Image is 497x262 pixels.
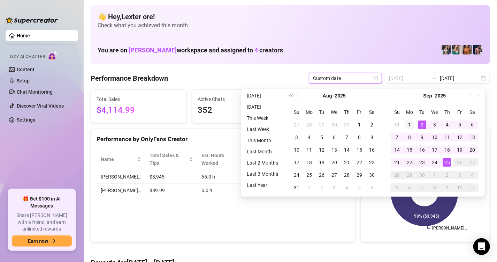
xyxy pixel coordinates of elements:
[368,121,376,129] div: 2
[315,169,328,181] td: 2025-08-26
[453,118,466,131] td: 2025-09-05
[405,158,414,167] div: 22
[441,131,453,144] td: 2025-09-11
[432,226,467,231] text: [PERSON_NAME]…
[12,212,72,233] span: Share [PERSON_NAME] with a friend, and earn unlimited rewards
[368,183,376,192] div: 6
[389,74,429,82] input: Start date
[428,118,441,131] td: 2025-09-03
[453,144,466,156] td: 2025-09-19
[366,169,378,181] td: 2025-08-30
[393,133,401,141] div: 7
[305,171,313,179] div: 25
[431,75,437,81] span: swap-right
[6,17,58,24] img: logo-BBDzfeDw.svg
[97,170,145,184] td: [PERSON_NAME]…
[416,169,428,181] td: 2025-09-30
[244,103,281,111] li: [DATE]
[456,133,464,141] div: 12
[456,158,464,167] div: 26
[303,106,315,118] th: Mo
[435,89,446,103] button: Choose a year
[443,183,451,192] div: 9
[98,12,483,22] h4: 👋 Hey, Lexter ore !
[313,73,378,83] span: Custom date
[290,156,303,169] td: 2025-08-17
[416,144,428,156] td: 2025-09-16
[97,149,145,170] th: Name
[456,171,464,179] div: 3
[303,181,315,194] td: 2025-09-01
[440,74,480,82] input: End date
[466,118,479,131] td: 2025-09-06
[305,183,313,192] div: 1
[393,146,401,154] div: 14
[355,146,364,154] div: 15
[391,106,403,118] th: Su
[98,22,483,29] span: Check what you achieved this month
[97,95,181,103] span: Total Sales
[341,156,353,169] td: 2025-08-21
[442,45,451,54] img: Katy
[17,67,35,72] a: Content
[341,118,353,131] td: 2025-07-31
[318,133,326,141] div: 5
[443,121,451,129] div: 4
[328,156,341,169] td: 2025-08-20
[353,156,366,169] td: 2025-08-22
[12,196,72,209] span: 🎁 Get $100 in AI Messages
[290,118,303,131] td: 2025-07-27
[453,181,466,194] td: 2025-10-10
[391,169,403,181] td: 2025-09-28
[292,133,301,141] div: 3
[393,171,401,179] div: 28
[343,183,351,192] div: 4
[330,146,338,154] div: 13
[290,169,303,181] td: 2025-08-24
[353,131,366,144] td: 2025-08-08
[98,46,283,54] h1: You are on workspace and assigned to creators
[343,158,351,167] div: 21
[197,184,250,197] td: 5.0 h
[17,89,53,95] a: Chat Monitoring
[416,181,428,194] td: 2025-10-07
[403,131,416,144] td: 2025-09-08
[453,106,466,118] th: Fr
[468,171,476,179] div: 4
[453,131,466,144] td: 2025-09-12
[403,144,416,156] td: 2025-09-15
[28,238,48,244] span: Earn now
[468,133,476,141] div: 13
[473,238,490,255] div: Open Intercom Messenger
[353,118,366,131] td: 2025-08-01
[456,183,464,192] div: 10
[462,45,472,54] img: JG
[403,156,416,169] td: 2025-09-22
[145,184,197,197] td: $89.99
[305,133,313,141] div: 4
[305,146,313,154] div: 11
[244,114,281,122] li: This Week
[343,146,351,154] div: 14
[292,183,301,192] div: 31
[391,118,403,131] td: 2025-08-31
[366,131,378,144] td: 2025-08-09
[343,121,351,129] div: 31
[244,125,281,133] li: Last Week
[430,158,439,167] div: 24
[405,171,414,179] div: 29
[366,144,378,156] td: 2025-08-16
[341,181,353,194] td: 2025-09-04
[303,156,315,169] td: 2025-08-18
[430,146,439,154] div: 17
[244,170,281,178] li: Last 3 Months
[428,169,441,181] td: 2025-10-01
[416,106,428,118] th: Tu
[341,131,353,144] td: 2025-08-07
[430,121,439,129] div: 3
[244,181,281,189] li: Last Year
[10,53,45,60] span: Izzy AI Chatter
[430,183,439,192] div: 8
[315,181,328,194] td: 2025-09-02
[416,156,428,169] td: 2025-09-23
